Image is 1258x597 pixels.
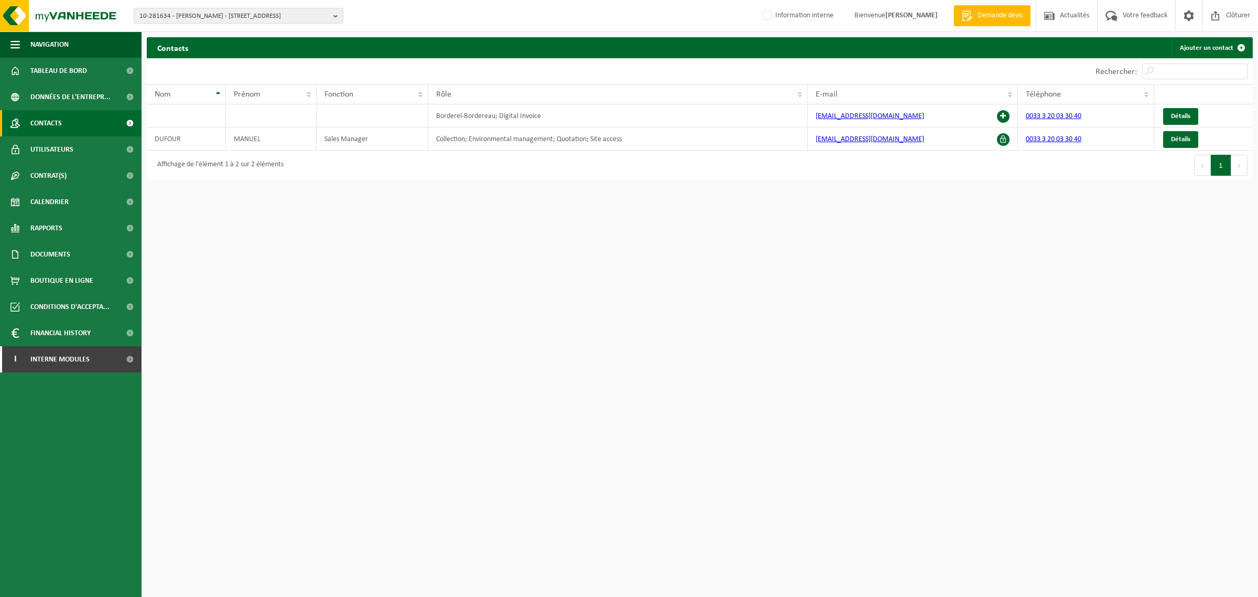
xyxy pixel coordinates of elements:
span: Rôle [436,90,451,99]
td: Sales Manager [317,127,428,151]
strong: [PERSON_NAME] [885,12,938,19]
span: E-mail [816,90,838,99]
span: Détails [1171,113,1190,120]
a: 0033 3 20 03 30 40 [1026,112,1081,120]
td: Borderel-Bordereau; Digital Invoice [428,104,808,127]
span: Données de l'entrepr... [30,84,111,110]
a: 0033 3 20 03 30 40 [1026,135,1081,143]
span: Calendrier [30,189,69,215]
td: DUFOUR [147,127,226,151]
span: Contacts [30,110,62,136]
span: Détails [1171,136,1190,143]
span: I [10,346,20,372]
button: Previous [1194,155,1211,176]
span: Prénom [234,90,261,99]
td: MANUEL [226,127,316,151]
span: Contrat(s) [30,163,67,189]
button: Next [1231,155,1248,176]
span: Demande devis [975,10,1025,21]
span: Téléphone [1026,90,1061,99]
span: Utilisateurs [30,136,73,163]
span: 10-281634 - [PERSON_NAME] - [STREET_ADDRESS] [139,8,329,24]
span: Documents [30,241,70,268]
label: Information interne [761,8,833,24]
span: Rapports [30,215,62,241]
button: 1 [1211,155,1231,176]
a: [EMAIL_ADDRESS][DOMAIN_NAME] [816,112,924,120]
h2: Contacts [147,37,199,58]
span: Tableau de bord [30,58,87,84]
div: Affichage de l'élément 1 à 2 sur 2 éléments [152,156,284,175]
span: Conditions d'accepta... [30,294,110,320]
a: Demande devis [953,5,1031,26]
td: Collection; Environmental management; Quotation; Site access [428,127,808,151]
span: Interne modules [30,346,90,372]
span: Fonction [324,90,353,99]
label: Rechercher: [1096,68,1137,76]
a: Ajouter un contact [1172,37,1252,58]
span: Nom [155,90,171,99]
a: Détails [1163,131,1198,148]
a: Détails [1163,108,1198,125]
span: Financial History [30,320,91,346]
a: [EMAIL_ADDRESS][DOMAIN_NAME] [816,135,924,143]
span: Navigation [30,31,69,58]
span: Boutique en ligne [30,268,93,294]
button: 10-281634 - [PERSON_NAME] - [STREET_ADDRESS] [134,8,343,24]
